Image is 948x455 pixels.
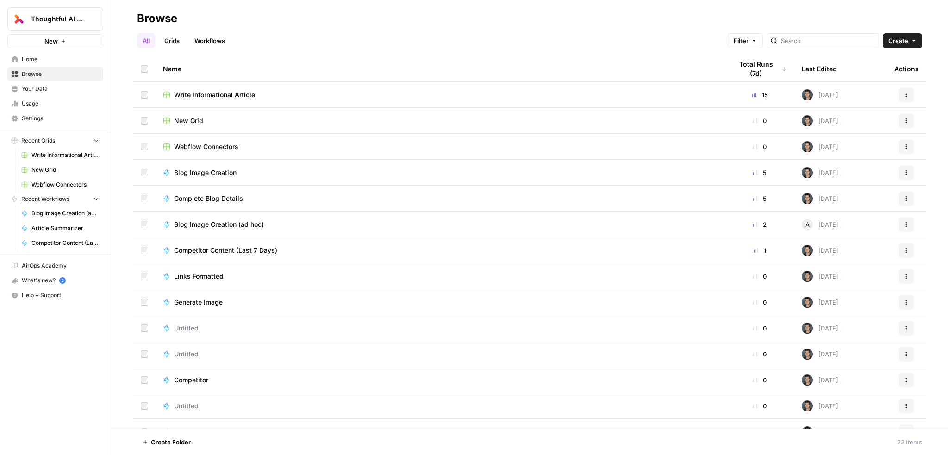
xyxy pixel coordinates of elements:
div: 0 [732,375,787,385]
span: Generate Image [174,298,223,307]
span: Blog Image Creation (ad hoc) [174,220,264,229]
a: AirOps Academy [7,258,103,273]
span: Competitor Content (Last 7 Days) [31,239,99,247]
span: Untitled [174,324,199,333]
button: Filter [728,33,763,48]
span: Home [22,55,99,63]
div: [DATE] [802,245,838,256]
span: AirOps Academy [22,262,99,270]
span: Filter [734,36,748,45]
div: Browse [137,11,177,26]
div: [DATE] [802,193,838,204]
span: Create Folder [151,437,191,447]
span: Webflow Connectors [31,181,99,189]
button: Recent Grids [7,134,103,148]
a: New Grid [17,162,103,177]
div: 5 [732,168,787,177]
span: Competitor [174,375,208,385]
div: 0 [732,401,787,411]
span: Write Informational Article [31,151,99,159]
img: klt2gisth7jypmzdkryddvk9ywnb [802,115,813,126]
img: klt2gisth7jypmzdkryddvk9ywnb [802,271,813,282]
span: Complete Blog Details [174,194,243,203]
img: klt2gisth7jypmzdkryddvk9ywnb [802,193,813,204]
a: Competitor Content (Last 7 Days) [17,236,103,250]
span: Untitled [174,349,199,359]
span: Blog Image Creation (ad hoc) [31,209,99,218]
div: Last Edited [802,56,837,81]
div: [DATE] [802,349,838,360]
div: 0 [732,142,787,151]
a: Usage [7,96,103,111]
button: New [7,34,103,48]
div: 15 [732,90,787,100]
a: Home [7,52,103,67]
span: Settings [22,114,99,123]
a: Blog Image Creation (ad hoc) [163,220,717,229]
a: Browse [7,67,103,81]
div: Total Runs (7d) [732,56,787,81]
button: Create [883,33,922,48]
a: Write Informational Article [163,90,717,100]
div: 23 Items [897,437,922,447]
span: Blog Image Creation [174,168,237,177]
a: Workflows [189,33,231,48]
text: 5 [61,278,63,283]
span: Links Formatted [174,272,224,281]
a: Webflow Connectors [163,142,717,151]
div: [DATE] [802,400,838,411]
div: [DATE] [802,374,838,386]
div: What's new? [8,274,103,287]
div: [DATE] [802,219,838,230]
a: Competitor Content (Last 7 Days) [163,246,717,255]
span: New Grid [174,116,203,125]
div: Name [163,56,717,81]
button: Help + Support [7,288,103,303]
a: Article Summarizer [17,221,103,236]
div: [DATE] [802,297,838,308]
img: klt2gisth7jypmzdkryddvk9ywnb [802,374,813,386]
button: Create Folder [137,435,196,449]
img: klt2gisth7jypmzdkryddvk9ywnb [802,89,813,100]
span: New [44,37,58,46]
button: Recent Workflows [7,192,103,206]
div: 0 [732,349,787,359]
div: 1 [732,246,787,255]
a: All [137,33,155,48]
div: 0 [732,324,787,333]
span: Scraper [174,427,198,436]
img: klt2gisth7jypmzdkryddvk9ywnb [802,323,813,334]
a: Competitor [163,375,717,385]
span: Competitor Content (Last 7 Days) [174,246,277,255]
span: Create [888,36,908,45]
div: [DATE] [802,115,838,126]
a: Complete Blog Details [163,194,717,203]
img: klt2gisth7jypmzdkryddvk9ywnb [802,400,813,411]
a: Untitled [163,401,717,411]
img: klt2gisth7jypmzdkryddvk9ywnb [802,167,813,178]
span: Webflow Connectors [174,142,238,151]
a: Grids [159,33,185,48]
a: Blog Image Creation [163,168,717,177]
a: Write Informational Article [17,148,103,162]
div: 0 [732,298,787,307]
span: Article Summarizer [31,224,99,232]
span: A [805,220,810,229]
div: [DATE] [802,323,838,334]
div: [DATE] [802,141,838,152]
div: 0 [732,272,787,281]
img: klt2gisth7jypmzdkryddvk9ywnb [802,245,813,256]
span: Help + Support [22,291,99,299]
img: klt2gisth7jypmzdkryddvk9ywnb [802,426,813,437]
button: What's new? 5 [7,273,103,288]
a: Links Formatted [163,272,717,281]
a: 5 [59,277,66,284]
span: Usage [22,100,99,108]
div: [DATE] [802,271,838,282]
span: Your Data [22,85,99,93]
img: klt2gisth7jypmzdkryddvk9ywnb [802,141,813,152]
a: Blog Image Creation (ad hoc) [17,206,103,221]
a: Webflow Connectors [17,177,103,192]
img: klt2gisth7jypmzdkryddvk9ywnb [802,349,813,360]
a: Generate Image [163,298,717,307]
